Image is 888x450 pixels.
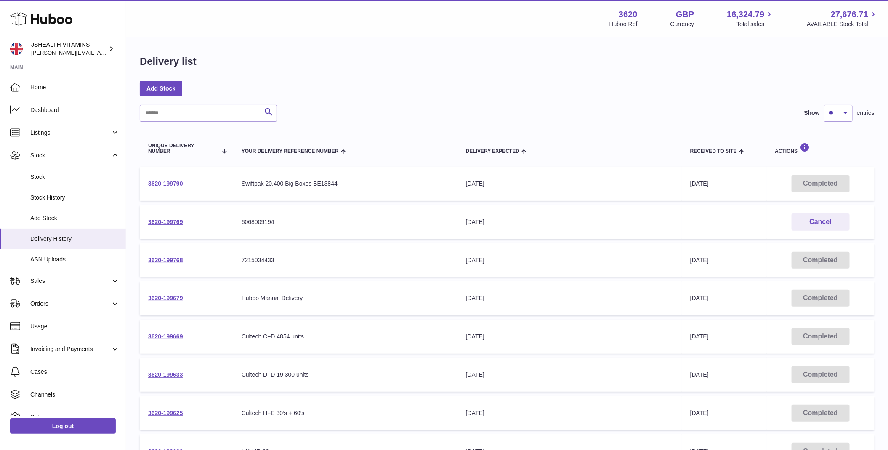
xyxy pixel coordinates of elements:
[466,333,673,341] div: [DATE]
[148,410,183,416] a: 3620-199625
[31,49,169,56] span: [PERSON_NAME][EMAIL_ADDRESS][DOMAIN_NAME]
[466,294,673,302] div: [DATE]
[831,9,868,20] span: 27,676.71
[242,294,449,302] div: Huboo Manual Delivery
[242,371,449,379] div: Cultech D+D 19,300 units
[30,173,120,181] span: Stock
[31,41,107,57] div: JSHEALTH VITAMINS
[466,409,673,417] div: [DATE]
[466,371,673,379] div: [DATE]
[807,20,878,28] span: AVAILABLE Stock Total
[792,213,850,231] button: Cancel
[10,43,23,55] img: francesca@jshealthvitamins.com
[148,333,183,340] a: 3620-199669
[619,9,638,20] strong: 3620
[466,256,673,264] div: [DATE]
[30,277,111,285] span: Sales
[466,218,673,226] div: [DATE]
[140,81,182,96] a: Add Stock
[30,300,111,308] span: Orders
[148,218,183,225] a: 3620-199769
[727,9,764,20] span: 16,324.79
[242,256,449,264] div: 7215034433
[807,9,878,28] a: 27,676.71 AVAILABLE Stock Total
[30,214,120,222] span: Add Stock
[242,149,339,154] span: Your Delivery Reference Number
[727,9,774,28] a: 16,324.79 Total sales
[30,129,111,137] span: Listings
[736,20,774,28] span: Total sales
[148,257,183,264] a: 3620-199768
[609,20,638,28] div: Huboo Ref
[690,410,709,416] span: [DATE]
[804,109,820,117] label: Show
[466,149,519,154] span: Delivery Expected
[690,149,737,154] span: Received to Site
[690,295,709,301] span: [DATE]
[30,256,120,264] span: ASN Uploads
[140,55,197,68] h1: Delivery list
[30,83,120,91] span: Home
[690,333,709,340] span: [DATE]
[148,143,218,154] span: Unique Delivery Number
[676,9,694,20] strong: GBP
[148,180,183,187] a: 3620-199790
[690,180,709,187] span: [DATE]
[670,20,694,28] div: Currency
[30,413,120,421] span: Settings
[30,322,120,330] span: Usage
[10,418,116,434] a: Log out
[30,368,120,376] span: Cases
[242,180,449,188] div: Swiftpak 20,400 Big Boxes BE13844
[148,371,183,378] a: 3620-199633
[30,152,111,160] span: Stock
[242,409,449,417] div: Cultech H+E 30’s + 60’s
[30,235,120,243] span: Delivery History
[30,345,111,353] span: Invoicing and Payments
[242,218,449,226] div: 6068009194
[466,180,673,188] div: [DATE]
[242,333,449,341] div: Cultech C+D 4854 units
[30,106,120,114] span: Dashboard
[30,391,120,399] span: Channels
[690,371,709,378] span: [DATE]
[690,257,709,264] span: [DATE]
[30,194,120,202] span: Stock History
[857,109,875,117] span: entries
[148,295,183,301] a: 3620-199679
[775,143,866,154] div: Actions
